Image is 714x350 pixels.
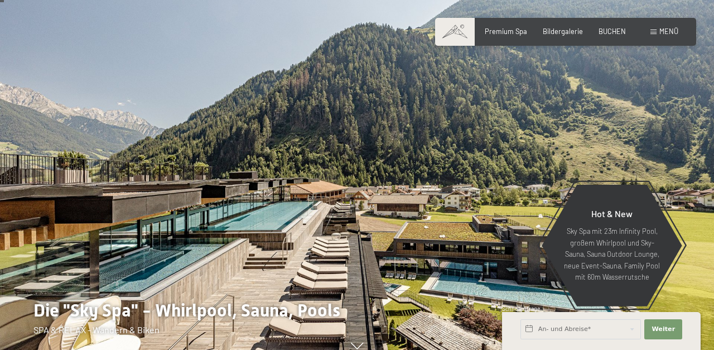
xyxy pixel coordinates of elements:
span: Schnellanfrage [502,305,541,312]
a: Hot & New Sky Spa mit 23m Infinity Pool, großem Whirlpool und Sky-Sauna, Sauna Outdoor Lounge, ne... [541,184,683,307]
span: Menü [659,27,678,36]
a: BUCHEN [599,27,626,36]
span: Hot & New [591,208,633,219]
a: Bildergalerie [543,27,583,36]
a: Premium Spa [485,27,527,36]
button: Weiter [644,319,682,339]
p: Sky Spa mit 23m Infinity Pool, großem Whirlpool und Sky-Sauna, Sauna Outdoor Lounge, neue Event-S... [563,226,660,282]
span: Weiter [652,325,675,334]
